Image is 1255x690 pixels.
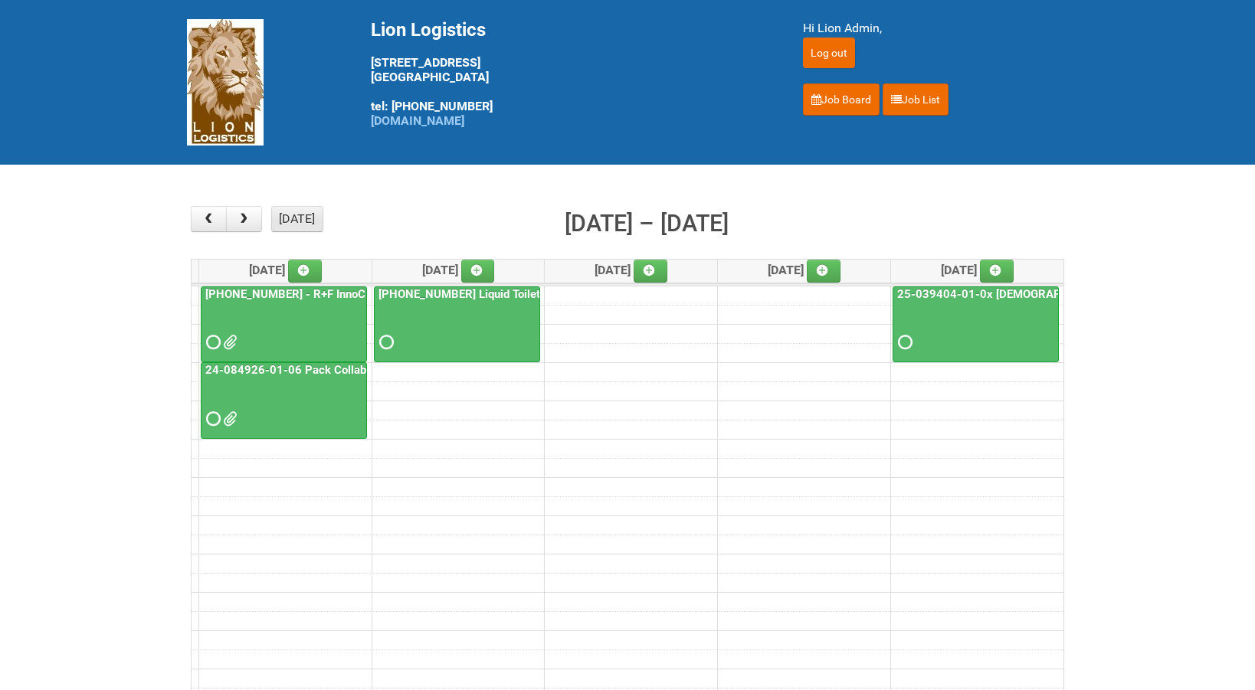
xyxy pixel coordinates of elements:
[271,206,323,232] button: [DATE]
[371,19,765,128] div: [STREET_ADDRESS] [GEOGRAPHIC_DATA] tel: [PHONE_NUMBER]
[371,19,486,41] span: Lion Logistics
[201,362,367,439] a: 24-084926-01-06 Pack Collab Wand Tint
[223,337,234,348] span: MDN 25-032854-01-08 (1) MDN2.xlsx JNF 25-032854-01.DOC LPF 25-032854-01-08.xlsx MDN 25-032854-01-...
[807,260,840,283] a: Add an event
[634,260,667,283] a: Add an event
[187,19,264,146] img: Lion Logistics
[379,337,390,348] span: Requested
[883,83,949,116] a: Job List
[941,263,1014,277] span: [DATE]
[803,38,855,68] input: Log out
[422,263,495,277] span: [DATE]
[375,287,673,301] a: [PHONE_NUMBER] Liquid Toilet Bowl Cleaner - Mailing 2
[202,363,424,377] a: 24-084926-01-06 Pack Collab Wand Tint
[201,286,367,363] a: [PHONE_NUMBER] - R+F InnoCPT
[374,286,540,363] a: [PHONE_NUMBER] Liquid Toilet Bowl Cleaner - Mailing 2
[768,263,840,277] span: [DATE]
[202,287,383,301] a: [PHONE_NUMBER] - R+F InnoCPT
[206,414,217,424] span: Requested
[803,19,1068,38] div: Hi Lion Admin,
[894,287,1205,301] a: 25-039404-01-0x [DEMOGRAPHIC_DATA] Wet Shave SQM
[206,337,217,348] span: Requested
[461,260,495,283] a: Add an event
[803,83,880,116] a: Job Board
[371,113,464,128] a: [DOMAIN_NAME]
[565,206,729,241] h2: [DATE] – [DATE]
[288,260,322,283] a: Add an event
[595,263,667,277] span: [DATE]
[898,337,909,348] span: Requested
[980,260,1014,283] a: Add an event
[249,263,322,277] span: [DATE]
[893,286,1060,363] a: 25-039404-01-0x [DEMOGRAPHIC_DATA] Wet Shave SQM
[223,414,234,424] span: MDN (2) 24-084926-01-06 (#2).xlsx JNF 24-084926-01-06.DOC MDN 24-084926-01-06.xlsx
[187,74,264,89] a: Lion Logistics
